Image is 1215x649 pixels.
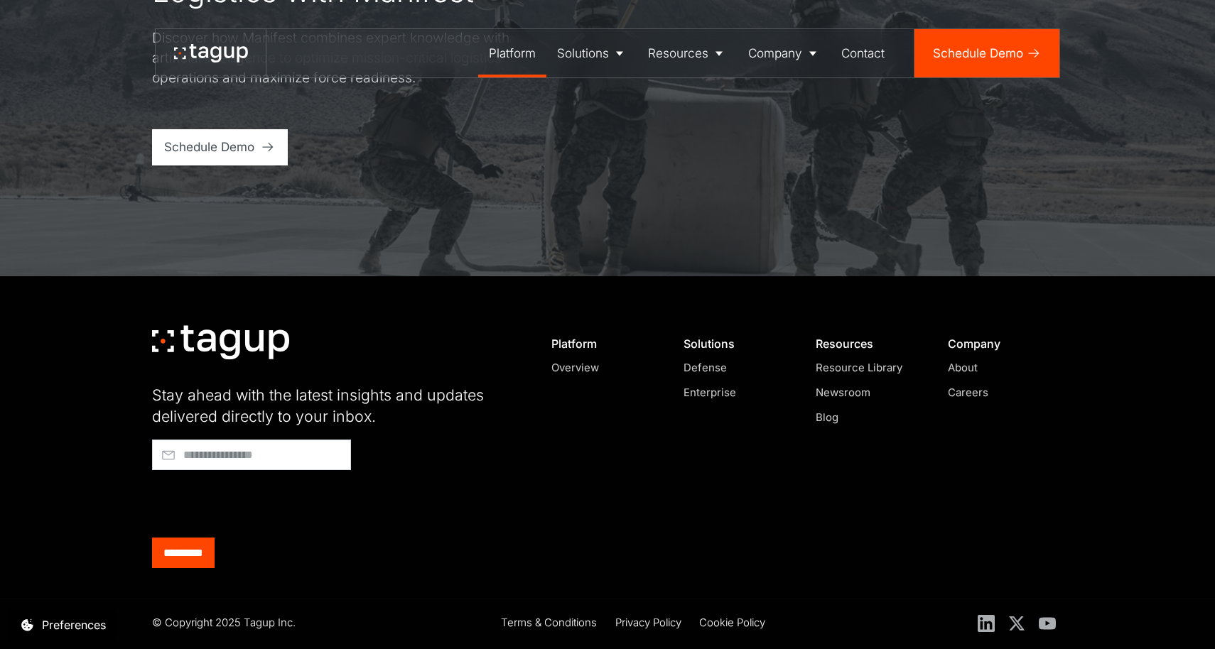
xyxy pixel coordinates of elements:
a: Blog [816,410,919,425]
a: Resources [637,29,738,77]
a: Solutions [546,29,638,77]
a: Enterprise [684,385,787,400]
div: Cookie Policy [699,615,765,631]
div: Privacy Policy [615,615,681,631]
div: Company [748,44,802,62]
div: Resources [816,337,919,351]
a: Cookie Policy [699,615,765,633]
div: Stay ahead with the latest insights and updates delivered directly to your inbox. [152,385,517,427]
div: Company [948,337,1051,351]
div: Terms & Conditions [501,615,597,631]
div: Schedule Demo [164,138,254,156]
a: Newsroom [816,385,919,400]
a: Contact [831,29,896,77]
div: Contact [841,44,885,62]
div: © Copyright 2025 Tagup Inc. [152,615,296,631]
a: Company [738,29,831,77]
a: Schedule Demo [152,129,288,165]
a: Overview [551,360,654,376]
div: Preferences [42,616,106,633]
a: Careers [948,385,1051,400]
div: Solutions [557,44,609,62]
a: About [948,360,1051,376]
div: Schedule Demo [933,44,1023,62]
div: Solutions [684,337,787,351]
form: Footer - Early Access [152,440,517,568]
div: Resources [648,44,708,62]
a: Schedule Demo [914,29,1059,77]
a: Platform [478,29,546,77]
iframe: reCAPTCHA [152,476,368,532]
div: Platform [551,337,654,351]
a: Resource Library [816,360,919,376]
a: Defense [684,360,787,376]
div: Platform [489,44,536,62]
a: Terms & Conditions [501,615,597,633]
a: Privacy Policy [615,615,681,633]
